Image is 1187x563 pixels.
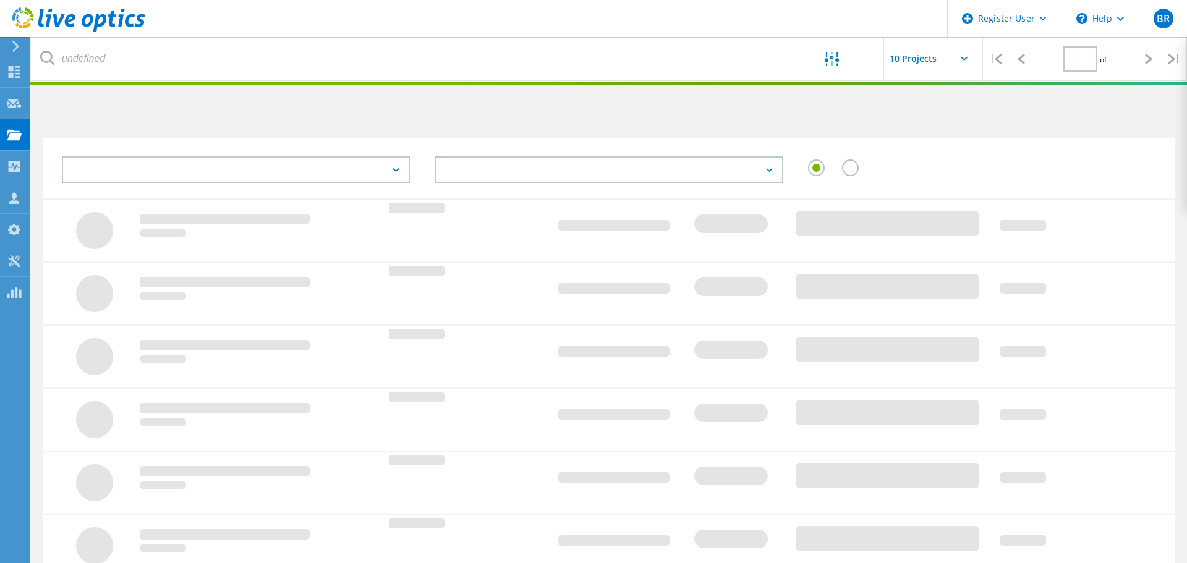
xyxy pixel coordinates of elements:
div: | [983,37,1008,81]
span: BR [1157,14,1170,23]
div: | [1162,37,1187,81]
span: of [1100,54,1107,65]
a: Live Optics Dashboard [12,26,145,35]
input: undefined [31,37,786,80]
svg: \n [1076,13,1087,24]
